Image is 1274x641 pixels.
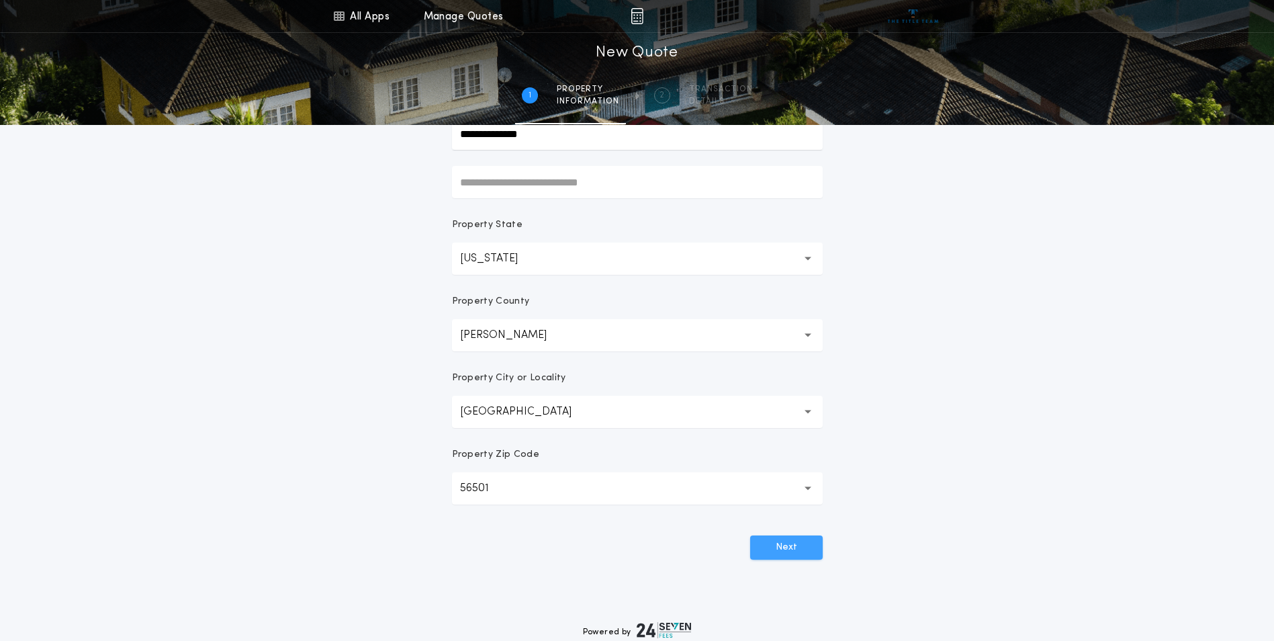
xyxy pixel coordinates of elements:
[452,218,522,232] p: Property State
[637,622,692,638] img: logo
[557,96,619,107] span: information
[689,84,753,95] span: Transaction
[689,96,753,107] span: details
[452,448,539,462] p: Property Zip Code
[452,243,823,275] button: [US_STATE]
[596,42,678,64] h1: New Quote
[557,84,619,95] span: Property
[631,8,643,24] img: img
[460,480,510,497] p: 56501
[452,472,823,505] button: 56501
[529,90,531,101] h2: 1
[659,90,664,101] h2: 2
[888,9,938,23] img: vs-icon
[452,372,566,385] p: Property City or Locality
[452,396,823,428] button: [GEOGRAPHIC_DATA]
[460,251,539,267] p: [US_STATE]
[460,327,568,343] p: [PERSON_NAME]
[460,404,593,420] p: [GEOGRAPHIC_DATA]
[583,622,692,638] div: Powered by
[452,295,530,308] p: Property County
[750,536,823,560] button: Next
[452,319,823,351] button: [PERSON_NAME]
